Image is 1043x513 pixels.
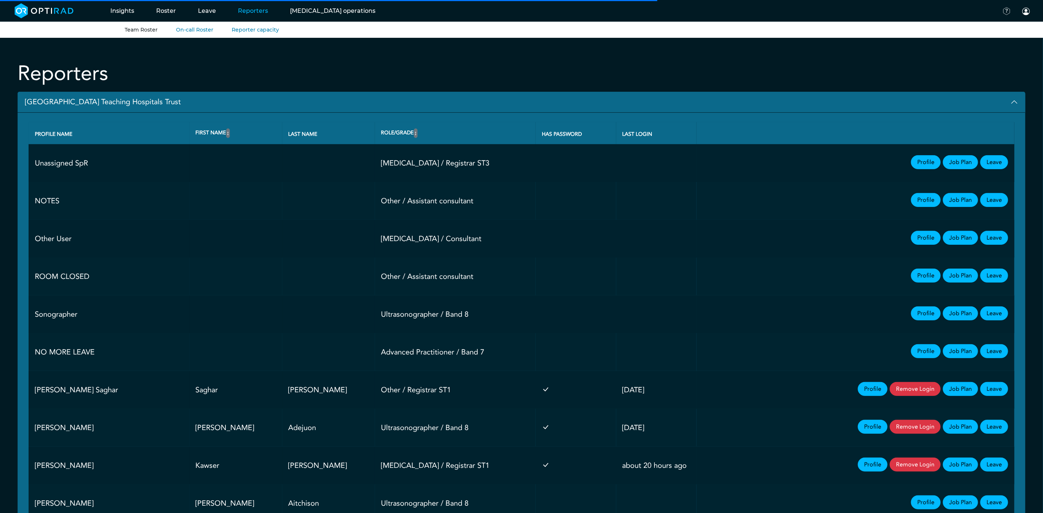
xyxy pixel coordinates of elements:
a: On-call Roster [176,26,213,33]
h2: Reporters [18,61,108,86]
a: Leave [980,193,1008,207]
th: Role/Grade [375,122,536,144]
a: Leave [980,231,1008,245]
button: [GEOGRAPHIC_DATA] Teaching Hospitals Trust [18,92,1025,113]
a: Job Plan [943,420,978,434]
a: Profile [858,382,888,396]
a: Job Plan [943,495,978,509]
td: Other / Assistant consultant [375,258,536,295]
td: NO MORE LEAVE [29,333,190,371]
td: Kawser [190,447,282,484]
td: about 20 hours ago [616,447,697,484]
a: Leave [980,382,1008,396]
th: Profile name [29,122,190,144]
a: Job Plan [943,231,978,245]
a: Profile [911,269,941,283]
td: Adejuon [282,409,375,447]
a: Job Plan [943,155,978,169]
a: Reporter capacity [232,26,279,33]
a: Leave [980,344,1008,358]
td: [PERSON_NAME] [282,371,375,409]
a: Leave [980,306,1008,320]
button: Remove Login [890,420,941,434]
button: ↕ [226,128,230,138]
th: Has password [536,122,616,144]
td: Other / Assistant consultant [375,182,536,220]
a: Leave [980,458,1008,472]
td: Ultrasonographer / Band 8 [375,295,536,333]
a: Profile [911,306,941,320]
a: Leave [980,495,1008,509]
button: Remove Login [890,458,941,472]
button: Remove Login [890,382,941,396]
td: ROOM CLOSED [29,258,190,295]
a: Leave [980,420,1008,434]
td: [PERSON_NAME] [29,409,190,447]
td: NOTES [29,182,190,220]
a: Job Plan [943,306,978,320]
td: Other User [29,220,190,258]
a: Profile [911,495,941,509]
a: Job Plan [943,458,978,472]
a: Team Roster [125,26,158,33]
th: Last login [616,122,697,144]
td: [MEDICAL_DATA] / Registrar ST3 [375,144,536,182]
th: First name [190,122,282,144]
th: Last name [282,122,375,144]
td: [DATE] [616,409,697,447]
a: Leave [980,155,1008,169]
td: [MEDICAL_DATA] / Consultant [375,220,536,258]
a: Job Plan [943,382,978,396]
a: Profile [911,155,941,169]
td: [PERSON_NAME] [190,409,282,447]
a: Profile [911,193,941,207]
td: Unassigned SpR [29,144,190,182]
a: Profile [911,231,941,245]
a: Leave [980,269,1008,283]
a: Job Plan [943,344,978,358]
td: Saghar [190,371,282,409]
a: Job Plan [943,269,978,283]
a: Profile [858,420,888,434]
td: Other / Registrar ST1 [375,371,536,409]
td: Ultrasonographer / Band 8 [375,409,536,447]
a: Profile [911,344,941,358]
td: [PERSON_NAME] [29,447,190,484]
td: [DATE] [616,371,697,409]
td: [PERSON_NAME] [282,447,375,484]
td: [MEDICAL_DATA] / Registrar ST1 [375,447,536,484]
img: brand-opti-rad-logos-blue-and-white-d2f68631ba2948856bd03f2d395fb146ddc8fb01b4b6e9315ea85fa773367... [15,3,74,18]
td: [PERSON_NAME] Saghar [29,371,190,409]
a: Job Plan [943,193,978,207]
button: ↕ [414,128,418,138]
td: Sonographer [29,295,190,333]
a: Profile [858,458,888,472]
td: Advanced Practitioner / Band 7 [375,333,536,371]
